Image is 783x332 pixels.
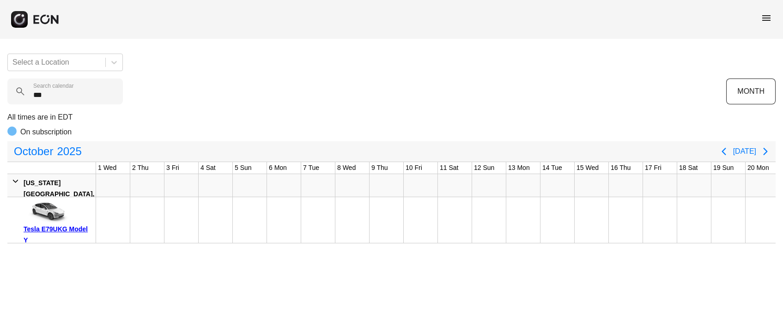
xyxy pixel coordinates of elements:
div: 9 Thu [370,162,390,174]
div: 12 Sun [472,162,496,174]
div: 16 Thu [609,162,632,174]
span: 2025 [55,142,83,161]
span: menu [761,12,772,24]
div: 15 Wed [575,162,601,174]
div: 18 Sat [677,162,699,174]
div: 4 Sat [199,162,218,174]
button: MONTH [726,78,776,104]
div: 3 Fri [164,162,181,174]
div: Tesla E79UKG Model Y [24,223,92,246]
div: 13 Mon [506,162,532,174]
span: October [12,142,55,161]
div: 19 Sun [711,162,735,174]
div: 1 Wed [96,162,118,174]
p: All times are in EDT [7,112,776,123]
div: 7 Tue [301,162,321,174]
div: 11 Sat [438,162,460,174]
img: car [24,200,70,223]
div: 14 Tue [540,162,564,174]
div: 2 Thu [130,162,151,174]
div: 8 Wed [335,162,358,174]
div: 17 Fri [643,162,663,174]
button: October2025 [8,142,87,161]
button: [DATE] [733,143,756,160]
button: Previous page [715,142,733,161]
div: 20 Mon [746,162,771,174]
div: [US_STATE][GEOGRAPHIC_DATA], [GEOGRAPHIC_DATA] [24,177,94,211]
label: Search calendar [33,82,73,90]
button: Next page [756,142,775,161]
div: 5 Sun [233,162,254,174]
div: 10 Fri [404,162,424,174]
p: On subscription [20,127,72,138]
div: 6 Mon [267,162,289,174]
